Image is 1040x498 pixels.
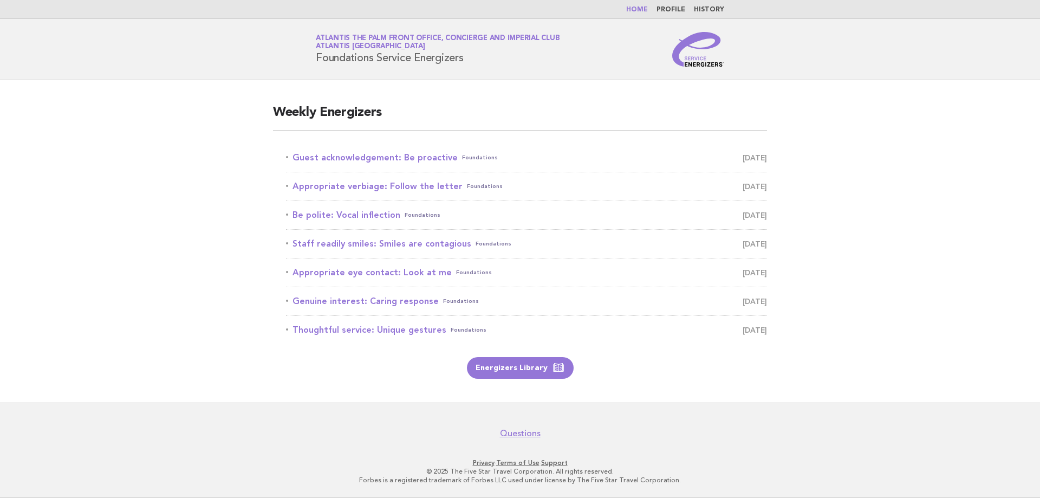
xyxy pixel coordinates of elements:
[743,208,767,223] span: [DATE]
[496,459,539,467] a: Terms of Use
[316,35,560,63] h1: Foundations Service Energizers
[476,236,511,251] span: Foundations
[500,428,541,439] a: Questions
[456,265,492,280] span: Foundations
[743,236,767,251] span: [DATE]
[743,322,767,338] span: [DATE]
[743,150,767,165] span: [DATE]
[405,208,440,223] span: Foundations
[316,43,425,50] span: Atlantis [GEOGRAPHIC_DATA]
[672,32,724,67] img: Service Energizers
[286,294,767,309] a: Genuine interest: Caring responseFoundations [DATE]
[286,265,767,280] a: Appropriate eye contact: Look at meFoundations [DATE]
[286,322,767,338] a: Thoughtful service: Unique gesturesFoundations [DATE]
[188,476,851,484] p: Forbes is a registered trademark of Forbes LLC used under license by The Five Star Travel Corpora...
[541,459,568,467] a: Support
[462,150,498,165] span: Foundations
[743,179,767,194] span: [DATE]
[188,458,851,467] p: · ·
[743,294,767,309] span: [DATE]
[188,467,851,476] p: © 2025 The Five Star Travel Corporation. All rights reserved.
[273,104,767,131] h2: Weekly Energizers
[743,265,767,280] span: [DATE]
[467,357,574,379] a: Energizers Library
[286,208,767,223] a: Be polite: Vocal inflectionFoundations [DATE]
[626,7,648,13] a: Home
[451,322,486,338] span: Foundations
[316,35,560,50] a: Atlantis The Palm Front Office, Concierge and Imperial ClubAtlantis [GEOGRAPHIC_DATA]
[694,7,724,13] a: History
[286,179,767,194] a: Appropriate verbiage: Follow the letterFoundations [DATE]
[467,179,503,194] span: Foundations
[473,459,495,467] a: Privacy
[286,236,767,251] a: Staff readily smiles: Smiles are contagiousFoundations [DATE]
[286,150,767,165] a: Guest acknowledgement: Be proactiveFoundations [DATE]
[656,7,685,13] a: Profile
[443,294,479,309] span: Foundations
